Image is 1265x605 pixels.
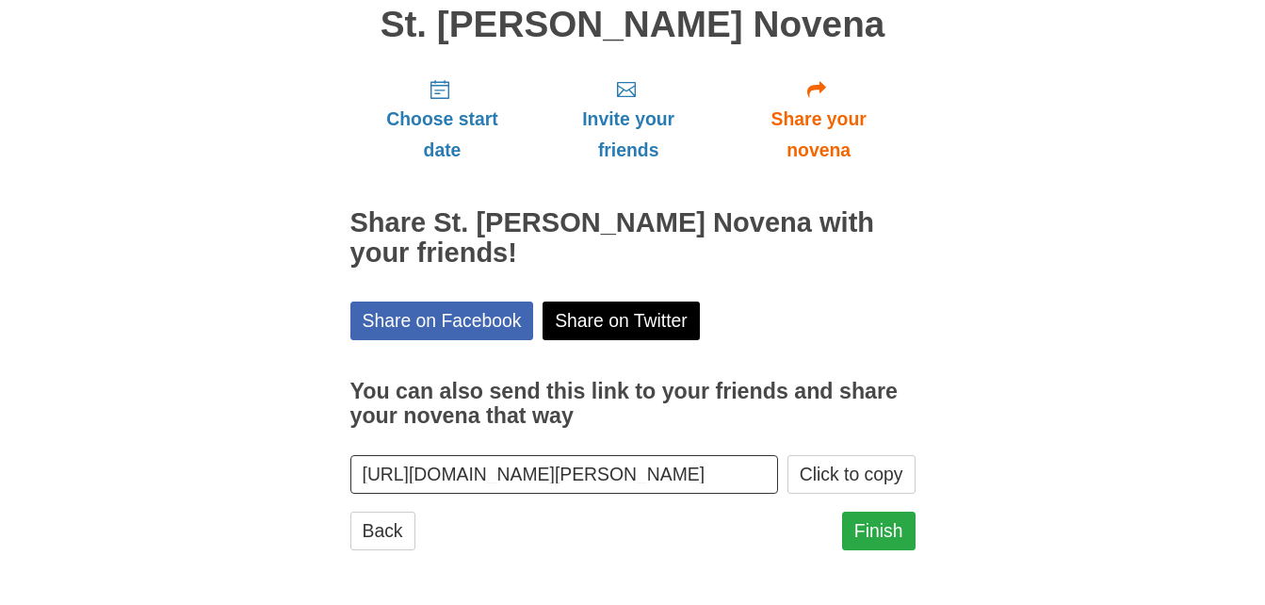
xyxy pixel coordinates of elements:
span: Share your novena [741,104,897,166]
a: Back [350,512,415,550]
h2: Share St. [PERSON_NAME] Novena with your friends! [350,208,916,269]
a: Invite your friends [534,63,722,175]
button: Click to copy [787,455,916,494]
a: Share on Twitter [543,302,700,340]
h1: St. [PERSON_NAME] Novena [350,5,916,45]
span: Invite your friends [553,104,703,166]
a: Share your novena [722,63,916,175]
a: Finish [842,512,916,550]
a: Choose start date [350,63,535,175]
a: Share on Facebook [350,302,534,340]
h3: You can also send this link to your friends and share your novena that way [350,380,916,428]
span: Choose start date [369,104,516,166]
